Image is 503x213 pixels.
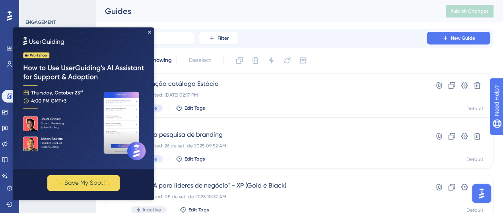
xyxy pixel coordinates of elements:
[131,194,404,200] div: Last Updated: 05 de set. de 2025 10:37 AM
[451,8,489,14] span: Publish Changes
[131,79,404,89] span: Atualização catálogo Estácio
[25,19,56,25] div: ENGAGEMENT
[176,156,205,162] button: Edit Tags
[466,105,484,112] div: Default
[131,92,404,98] div: Last Updated: [DATE] 02:17 PM
[35,148,107,163] button: ✨ Save My Spot!✨
[19,2,50,12] span: Need Help?
[131,130,404,139] span: Pop para pesquisa de branding
[124,35,189,41] input: Search
[188,207,209,213] span: Edit Tags
[143,207,161,213] span: Inactive
[470,182,493,205] iframe: UserGuiding AI Assistant Launcher
[189,56,211,65] span: Deselect
[427,32,490,45] button: New Guide
[466,156,484,163] div: Default
[176,105,205,111] button: Edit Tags
[451,35,475,41] span: New Guide
[105,6,426,17] div: Guides
[182,53,218,68] button: Deselect
[184,105,205,111] span: Edit Tags
[218,35,229,41] span: Filter
[180,207,209,213] button: Edit Tags
[446,5,493,17] button: Publish Changes
[131,181,404,190] span: Aulão "IA para líderes de negócio" - XP (Gold e Black)
[135,3,138,6] div: Close Preview
[131,143,404,149] div: Last Updated: 26 de set. de 2025 09:52 AM
[184,156,205,162] span: Edit Tags
[199,32,239,45] button: Filter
